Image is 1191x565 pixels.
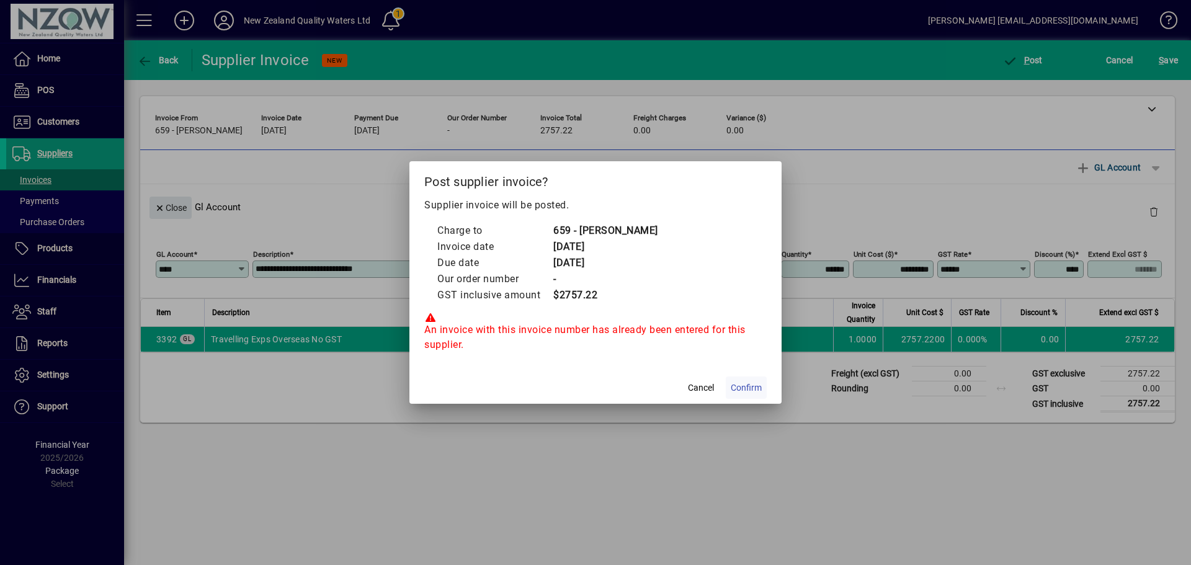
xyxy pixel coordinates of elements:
td: Due date [437,255,553,271]
h2: Post supplier invoice? [409,161,782,197]
td: GST inclusive amount [437,287,553,303]
td: Our order number [437,271,553,287]
td: - [553,271,658,287]
button: Cancel [681,376,721,399]
td: [DATE] [553,255,658,271]
p: Supplier invoice will be posted. [424,198,767,213]
td: 659 - [PERSON_NAME] [553,223,658,239]
div: An invoice with this invoice number has already been entered for this supplier. [424,313,767,352]
span: Cancel [688,381,714,394]
td: [DATE] [553,239,658,255]
td: $2757.22 [553,287,658,303]
span: Confirm [731,381,762,394]
td: Invoice date [437,239,553,255]
td: Charge to [437,223,553,239]
button: Confirm [726,376,767,399]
